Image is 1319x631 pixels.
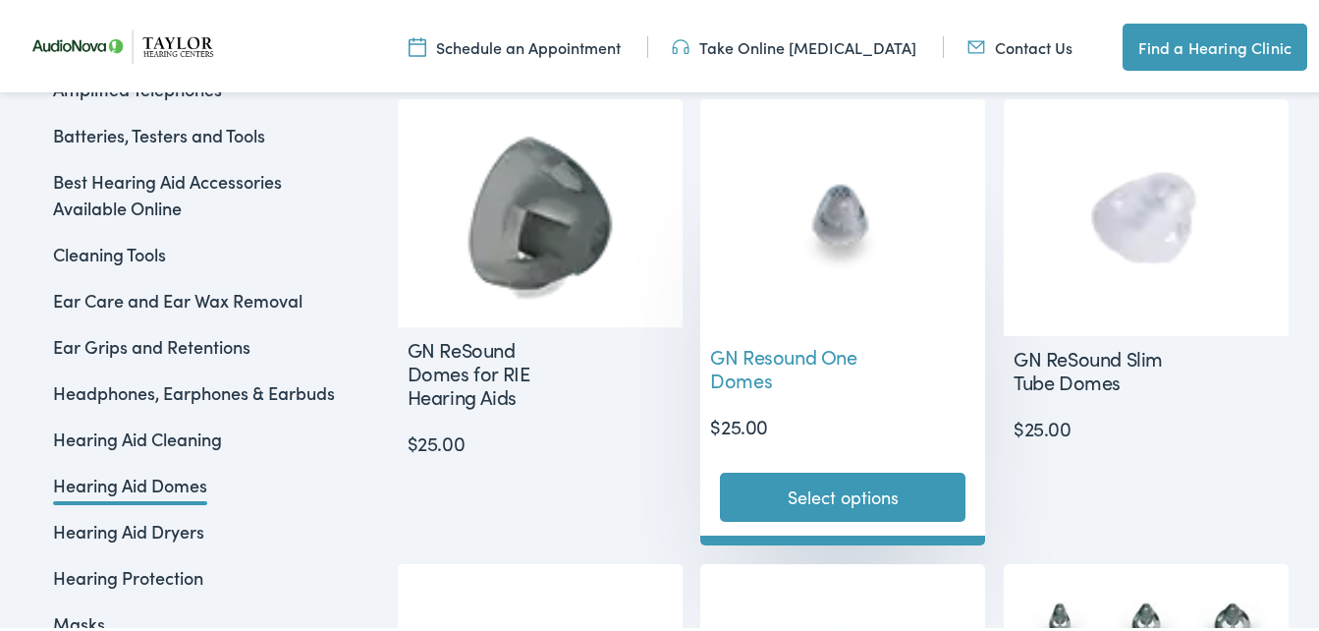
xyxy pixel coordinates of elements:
[710,408,721,435] span: $
[53,119,265,143] a: Batteries, Testers and Tools
[720,469,965,518] a: Select options for “GN Resound One Domes”
[53,423,222,447] a: Hearing Aid Cleaning
[409,32,426,54] img: utility icon
[700,330,887,397] h2: GN Resound One Domes
[710,408,768,435] bdi: 25.00
[53,469,207,493] a: Hearing Aid Domes
[53,330,250,355] a: Ear Grips and Retentions
[967,32,985,54] img: utility icon
[672,32,689,54] img: utility icon
[409,32,621,54] a: Schedule an Appointment
[672,32,916,54] a: Take Online [MEDICAL_DATA]
[1123,20,1307,67] a: Find a Hearing Clinic
[1014,410,1072,437] bdi: 25.00
[53,165,282,216] a: Best Hearing Aid Accessories Available Online
[398,95,683,453] a: GN ReSound Domes for RIE Hearing Aids $25.00
[408,425,466,452] bdi: 25.00
[1004,95,1289,439] a: GN ReSound Slim Tube Domes $25.00
[53,238,166,262] a: Cleaning Tools
[1004,332,1190,399] h2: GN ReSound Slim Tube Domes
[967,32,1072,54] a: Contact Us
[1014,410,1024,437] span: $
[700,95,985,436] a: GN Resound One Domes $25.00
[53,284,302,309] a: Ear Care and Ear Wax Removal
[53,515,204,540] a: Hearing Aid Dryers
[398,323,584,414] h2: GN ReSound Domes for RIE Hearing Aids
[408,425,418,452] span: $
[53,376,335,401] a: Headphones, Earphones & Earbuds
[53,561,203,586] a: Hearing Protection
